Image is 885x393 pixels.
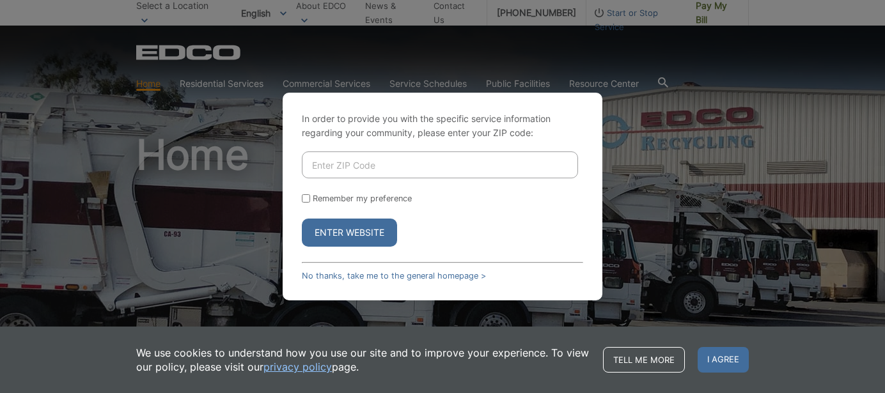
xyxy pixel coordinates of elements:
[302,271,486,281] a: No thanks, take me to the general homepage >
[603,347,685,373] a: Tell me more
[698,347,749,373] span: I agree
[302,151,578,178] input: Enter ZIP Code
[136,346,590,374] p: We use cookies to understand how you use our site and to improve your experience. To view our pol...
[302,112,583,140] p: In order to provide you with the specific service information regarding your community, please en...
[302,219,397,247] button: Enter Website
[313,194,412,203] label: Remember my preference
[263,360,332,374] a: privacy policy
